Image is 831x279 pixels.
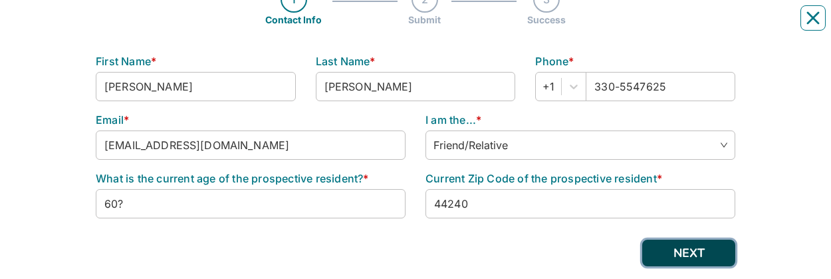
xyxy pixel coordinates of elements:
[535,55,568,68] span: Phone
[425,172,657,185] span: Current Zip Code of the prospective resident
[642,240,735,266] button: NEXT
[527,13,566,27] div: Success
[408,13,441,27] div: Submit
[96,113,124,127] span: Email
[316,55,370,68] span: Last Name
[265,13,322,27] div: Contact Info
[720,141,728,149] span: close-circle
[425,113,476,127] span: I am the...
[800,5,826,31] button: Close
[433,135,727,155] span: Friend/Relative
[96,172,363,185] span: What is the current age of the prospective resident?
[96,55,151,68] span: First Name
